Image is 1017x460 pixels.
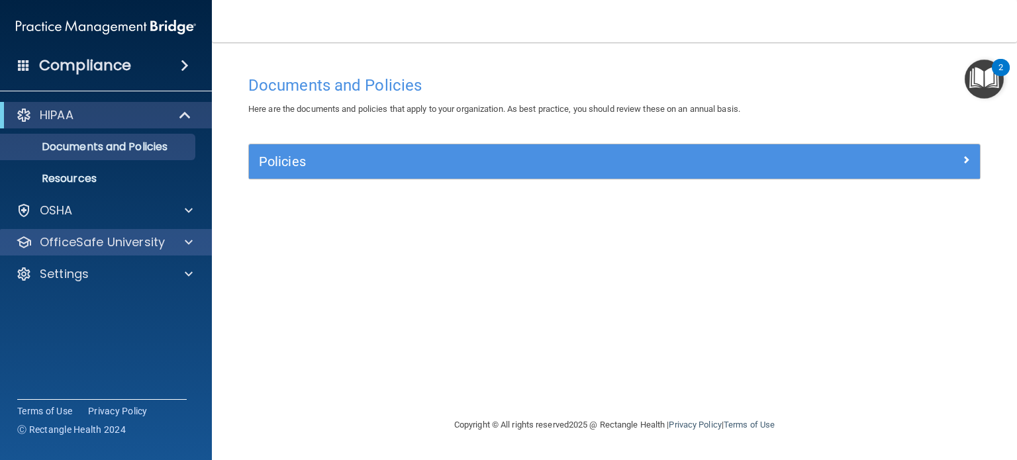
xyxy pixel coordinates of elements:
a: HIPAA [16,107,192,123]
a: Settings [16,266,193,282]
p: OSHA [40,203,73,218]
a: Privacy Policy [88,404,148,418]
a: OSHA [16,203,193,218]
a: Privacy Policy [669,420,721,430]
h4: Compliance [39,56,131,75]
a: Terms of Use [17,404,72,418]
p: Settings [40,266,89,282]
div: Copyright © All rights reserved 2025 @ Rectangle Health | | [373,404,856,446]
a: Terms of Use [724,420,775,430]
iframe: Drift Widget Chat Controller [789,367,1001,419]
div: 2 [998,68,1003,85]
img: PMB logo [16,14,196,40]
span: Ⓒ Rectangle Health 2024 [17,423,126,436]
p: Documents and Policies [9,140,189,154]
p: HIPAA [40,107,73,123]
button: Open Resource Center, 2 new notifications [965,60,1004,99]
h5: Policies [259,154,787,169]
span: Here are the documents and policies that apply to your organization. As best practice, you should... [248,104,740,114]
h4: Documents and Policies [248,77,981,94]
a: Policies [259,151,970,172]
p: OfficeSafe University [40,234,165,250]
p: Resources [9,172,189,185]
a: OfficeSafe University [16,234,193,250]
